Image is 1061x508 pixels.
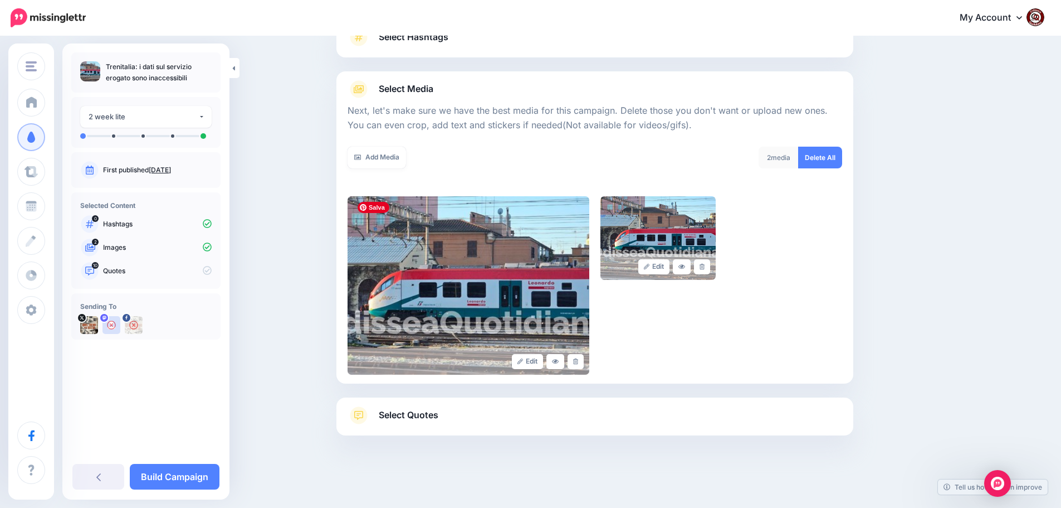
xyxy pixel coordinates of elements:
a: Select Hashtags [348,28,842,57]
a: [DATE] [149,166,171,174]
p: First published [103,165,212,175]
img: user_default_image.png [102,316,120,334]
img: menu.png [26,61,37,71]
p: Hashtags [103,219,212,229]
img: 463453305_2684324355074873_6393692129472495966_n-bsa154739.jpg [125,316,143,334]
span: Select Media [379,81,433,96]
a: Edit [512,354,544,369]
h4: Sending To [80,302,212,311]
p: Trenitalia: i dati sul servizio erogato sono inaccessibili [106,61,212,84]
a: Add Media [348,147,406,168]
img: Missinglettr [11,8,86,27]
div: 2 week lite [89,110,198,123]
a: Edit [638,259,670,274]
a: Delete All [798,147,842,168]
a: My Account [948,4,1044,32]
p: Quotes [103,266,212,276]
div: Select Media [348,98,842,375]
p: Next, let's make sure we have the best media for this campaign. Delete those you don't want or up... [348,104,842,133]
p: Images [103,243,212,253]
span: 2 [92,239,99,245]
img: 8999495f6b750b11f2d844cde6b86fd1_thumb.jpg [80,61,100,81]
span: 0 [92,215,99,222]
img: 8999495f6b750b11f2d844cde6b86fd1_large.jpg [348,196,589,375]
span: 10 [92,262,99,269]
a: Select Quotes [348,407,842,436]
img: uTTNWBrh-84924.jpeg [80,316,98,334]
span: 2 [767,153,771,162]
span: Select Hashtags [379,30,448,45]
h4: Selected Content [80,201,212,210]
div: media [759,147,799,168]
a: Select Media [348,80,842,98]
span: Select Quotes [379,408,438,423]
span: Salva [358,202,389,213]
a: Tell us how we can improve [938,480,1048,495]
div: Open Intercom Messenger [984,470,1011,497]
button: 2 week lite [80,106,212,128]
img: b560716ea9f9ac19c00ea7b36cd0ac0d_large.jpg [600,196,716,280]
